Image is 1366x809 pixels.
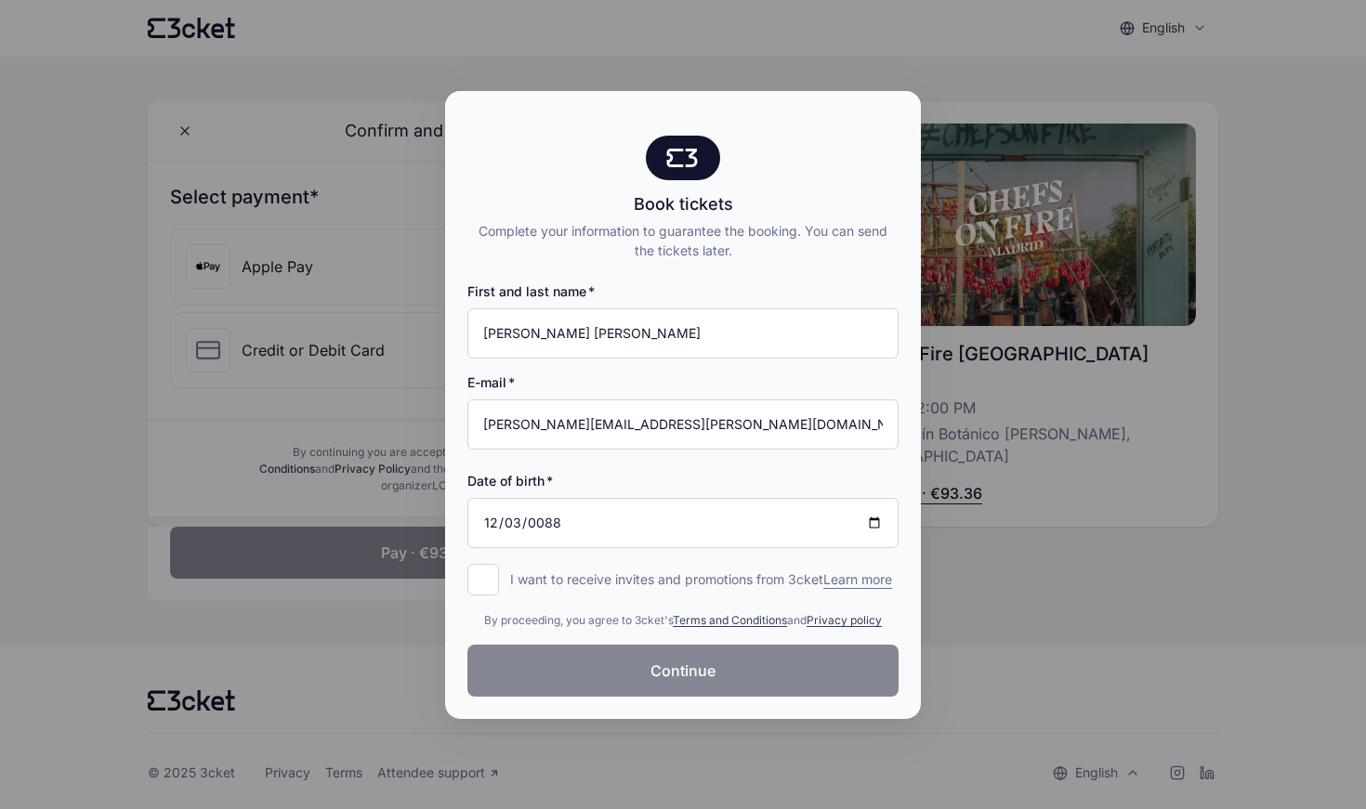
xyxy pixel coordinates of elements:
[467,399,899,450] input: E-mail
[467,191,899,217] div: Book tickets
[467,611,899,630] div: By proceeding, you agree to 3cket's and
[467,282,595,301] label: First and last name
[823,570,892,589] span: Learn more
[467,221,899,260] div: Complete your information to guarantee the booking. You can send the tickets later.
[650,659,716,682] span: Continue
[467,373,515,392] label: E-mail
[510,570,892,589] p: I want to receive invites and promotions from 3cket
[807,613,882,627] a: Privacy policy
[467,498,899,548] input: Date of birth
[673,613,787,627] a: Terms and Conditions
[467,645,899,697] button: Continue
[467,308,899,359] input: First and last name
[467,472,553,490] label: Date of birth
